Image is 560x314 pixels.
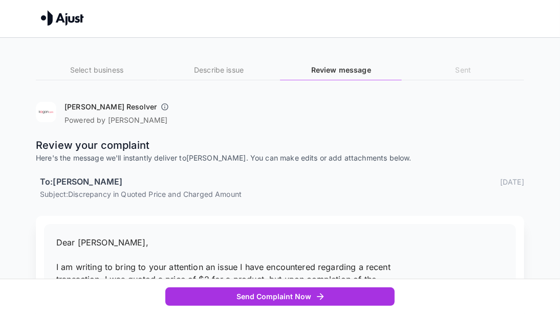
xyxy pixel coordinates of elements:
h6: Sent [402,64,524,76]
h6: To: [PERSON_NAME] [40,175,122,189]
h6: Select business [36,64,158,76]
h6: Review message [280,64,402,76]
h6: [PERSON_NAME] Resolver [64,102,157,112]
p: Subject: Discrepancy in Quoted Price and Charged Amount [40,189,524,199]
img: Ajust [41,10,84,26]
h6: Describe issue [158,64,280,76]
p: Here's the message we'll instantly deliver to [PERSON_NAME] . You can make edits or add attachmen... [36,153,524,163]
img: Kogan [36,102,56,122]
button: Send Complaint Now [165,287,395,306]
p: Powered by [PERSON_NAME] [64,115,173,125]
p: [DATE] [500,176,524,187]
p: Review your complaint [36,138,524,153]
